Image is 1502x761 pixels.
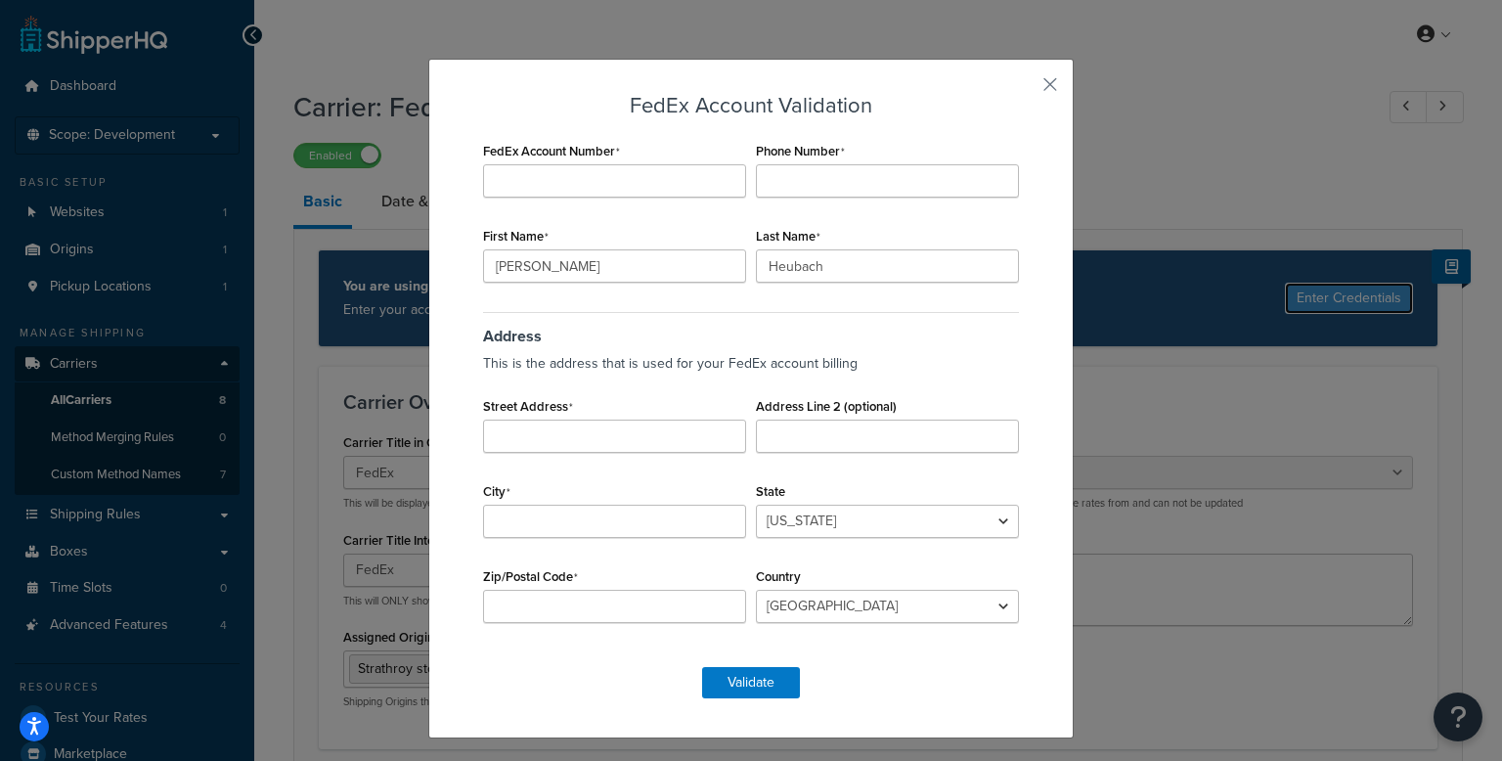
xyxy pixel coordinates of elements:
[756,569,801,584] label: Country
[483,399,573,415] label: Street Address
[483,229,549,245] label: First Name
[483,350,1019,378] p: This is the address that is used for your FedEx account billing
[478,94,1024,117] h3: FedEx Account Validation
[756,399,897,414] label: Address Line 2 (optional)
[702,667,800,698] button: Validate
[756,229,820,245] label: Last Name
[756,144,845,159] label: Phone Number
[483,569,578,585] label: Zip/Postal Code
[756,484,785,499] label: State
[483,144,620,159] label: FedEx Account Number
[483,312,1019,345] h3: Address
[483,484,510,500] label: City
